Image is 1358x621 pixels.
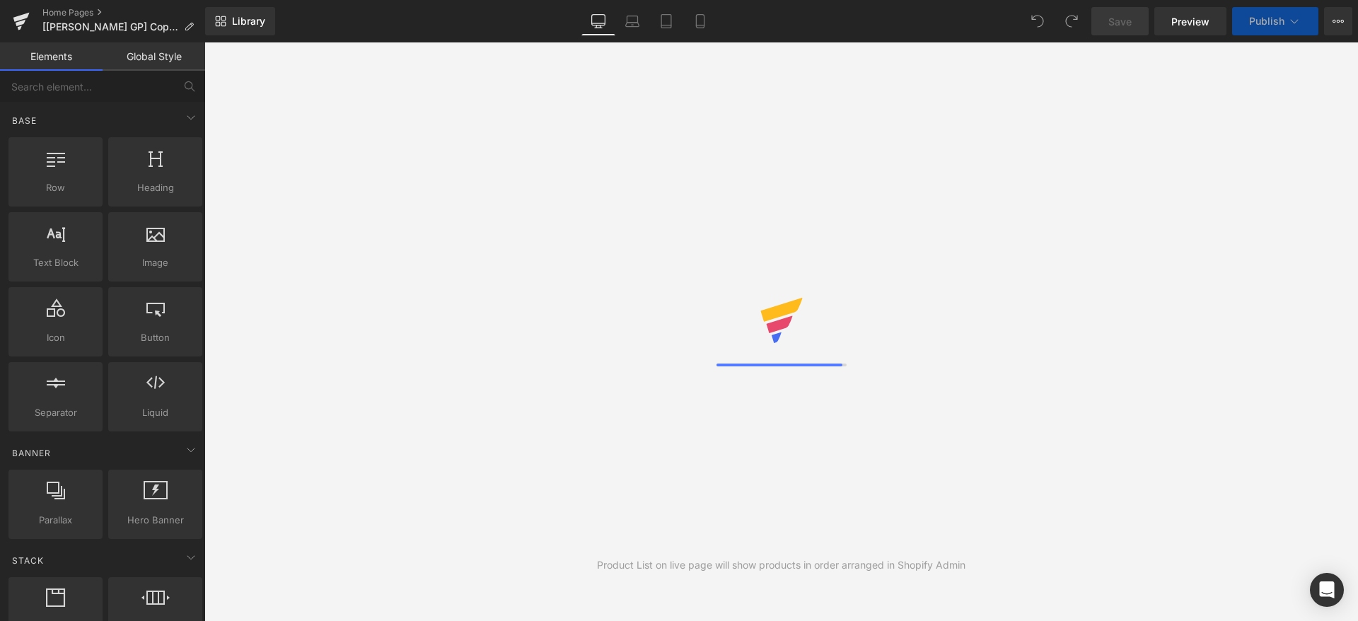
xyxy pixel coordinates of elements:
span: Banner [11,446,52,460]
button: Redo [1057,7,1086,35]
div: Open Intercom Messenger [1310,573,1344,607]
span: Liquid [112,405,198,420]
span: Library [232,15,265,28]
a: Global Style [103,42,205,71]
span: Save [1108,14,1132,29]
span: Preview [1171,14,1209,29]
span: Base [11,114,38,127]
span: Heading [112,180,198,195]
span: Row [13,180,98,195]
span: Text Block [13,255,98,270]
a: New Library [205,7,275,35]
button: Undo [1023,7,1052,35]
span: [[PERSON_NAME] GP] Copy of [[PERSON_NAME] - GPs] HOME PAGE 2025 [42,21,178,33]
span: Button [112,330,198,345]
span: Parallax [13,513,98,528]
button: Publish [1232,7,1318,35]
span: Stack [11,554,45,567]
a: Preview [1154,7,1226,35]
a: Tablet [649,7,683,35]
span: Icon [13,330,98,345]
div: Product List on live page will show products in order arranged in Shopify Admin [597,557,965,573]
button: More [1324,7,1352,35]
a: Laptop [615,7,649,35]
a: Mobile [683,7,717,35]
a: Desktop [581,7,615,35]
span: Publish [1249,16,1284,27]
span: Image [112,255,198,270]
a: Home Pages [42,7,205,18]
span: Separator [13,405,98,420]
span: Hero Banner [112,513,198,528]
